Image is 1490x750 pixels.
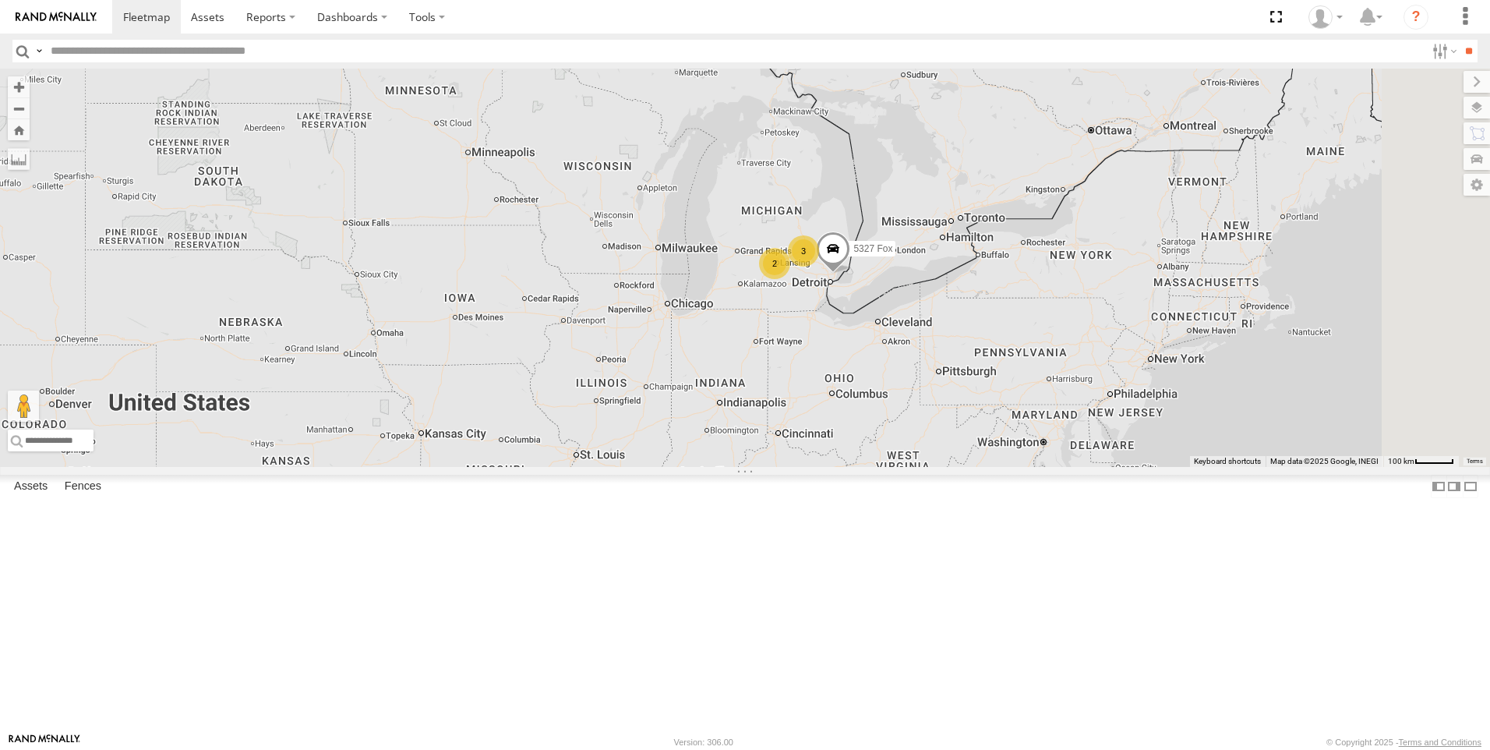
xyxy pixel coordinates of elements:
[1426,40,1460,62] label: Search Filter Options
[1194,456,1261,467] button: Keyboard shortcuts
[9,734,80,750] a: Visit our Website
[1303,5,1348,29] div: Frank Olivera
[1399,738,1481,747] a: Terms and Conditions
[1463,475,1478,497] label: Hide Summary Table
[1446,475,1462,497] label: Dock Summary Table to the Right
[853,243,892,254] span: 5327 Fox
[1383,456,1459,467] button: Map Scale: 100 km per 47 pixels
[8,97,30,119] button: Zoom out
[57,476,109,497] label: Fences
[33,40,45,62] label: Search Query
[1431,475,1446,497] label: Dock Summary Table to the Left
[1464,174,1490,196] label: Map Settings
[8,391,39,422] button: Drag Pegman onto the map to open Street View
[1403,5,1428,30] i: ?
[788,235,819,267] div: 3
[6,476,55,497] label: Assets
[674,738,733,747] div: Version: 306.00
[1467,458,1483,465] a: Terms (opens in new tab)
[1270,457,1379,465] span: Map data ©2025 Google, INEGI
[1388,457,1414,465] span: 100 km
[8,76,30,97] button: Zoom in
[16,12,97,23] img: rand-logo.svg
[8,148,30,170] label: Measure
[8,119,30,140] button: Zoom Home
[759,248,790,279] div: 2
[1326,738,1481,747] div: © Copyright 2025 -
